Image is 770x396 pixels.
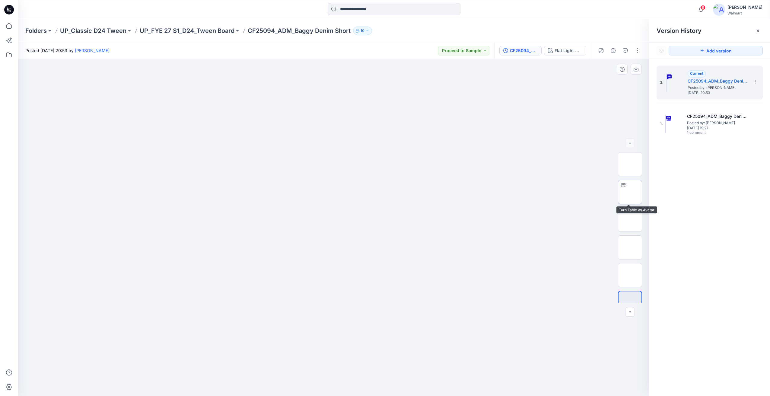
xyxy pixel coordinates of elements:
[361,27,364,34] p: 10
[510,47,538,54] div: CF25094_ADM_Baggy Denim Short 20AUG25
[25,27,47,35] a: Folders
[687,113,747,120] h5: CF25094_ADM_Baggy Denim Short
[701,5,705,10] span: 8
[687,130,729,135] span: 1 comment
[727,11,762,15] div: Walmart
[75,48,110,53] a: [PERSON_NAME]
[608,46,618,55] button: Details
[618,213,642,226] img: Front Ghost
[687,126,747,130] span: [DATE] 19:27
[657,27,702,34] span: Version History
[660,121,663,127] span: 1.
[727,4,762,11] div: [PERSON_NAME]
[688,77,748,85] h5: CF25094_ADM_Baggy Denim Short 20AUG25
[687,120,747,126] span: Posted by: Chantal Blommerde
[688,85,748,91] span: Posted by: Chantal Blommerde
[499,46,542,55] button: CF25094_ADM_Baggy Denim Short [DATE]
[660,80,663,85] span: 2.
[555,47,582,54] div: Flat Light Wash
[60,27,126,35] a: UP_Classic D24 Tween
[544,46,586,55] button: Flat Light Wash
[353,27,372,35] button: 10
[665,115,666,133] img: CF25094_ADM_Baggy Denim Short
[657,46,666,55] button: Show Hidden Versions
[688,91,748,95] span: [DATE] 20:53
[140,27,234,35] a: UP_FYE 27 S1_D24_Tween Board
[690,71,703,76] span: Current
[25,47,110,54] span: Posted [DATE] 20:53 by
[713,4,725,16] img: avatar
[669,46,763,55] button: Add version
[756,28,760,33] button: Close
[248,27,351,35] p: CF25094_ADM_Baggy Denim Short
